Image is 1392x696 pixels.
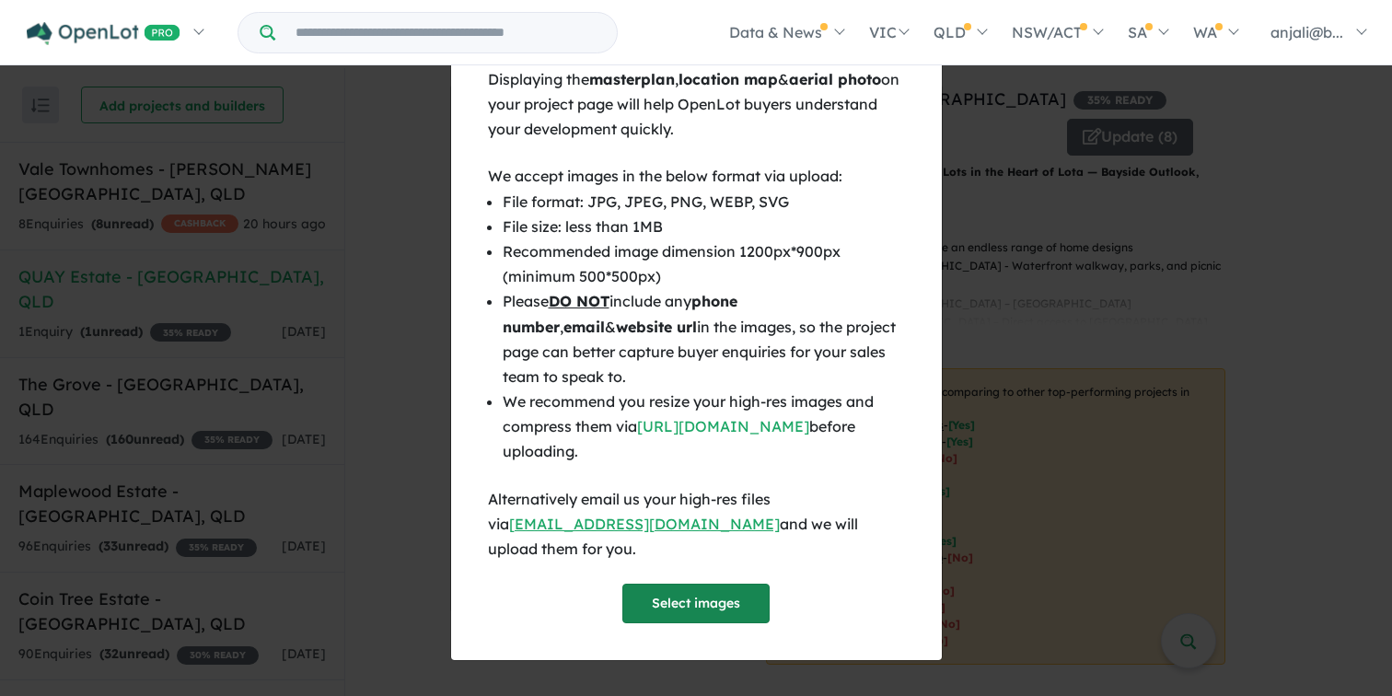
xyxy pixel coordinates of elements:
div: We accept images in the below format via upload: [488,164,905,189]
b: email [563,318,605,336]
u: DO NOT [549,292,609,310]
li: Recommended image dimension 1200px*900px (minimum 500*500px) [503,239,905,289]
b: masterplan [589,70,675,88]
li: Please include any , & in the images, so the project page can better capture buyer enquiries for ... [503,289,905,389]
span: anjali@b... [1270,23,1343,41]
div: Displaying the , & on your project page will help OpenLot buyers understand your development quic... [488,67,905,143]
div: Alternatively email us your high-res files via and we will upload them for you. [488,487,905,563]
li: We recommend you resize your high-res images and compress them via before uploading. [503,389,905,465]
a: [EMAIL_ADDRESS][DOMAIN_NAME] [509,515,780,533]
b: location map [679,70,778,88]
input: Try estate name, suburb, builder or developer [279,13,613,52]
a: [URL][DOMAIN_NAME] [637,417,809,435]
li: File size: less than 1MB [503,215,905,239]
img: Openlot PRO Logo White [27,22,180,45]
b: website url [616,318,697,336]
li: File format: JPG, JPEG, PNG, WEBP, SVG [503,190,905,215]
b: aerial photo [789,70,881,88]
b: phone number [503,292,737,335]
button: Select images [622,584,770,623]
